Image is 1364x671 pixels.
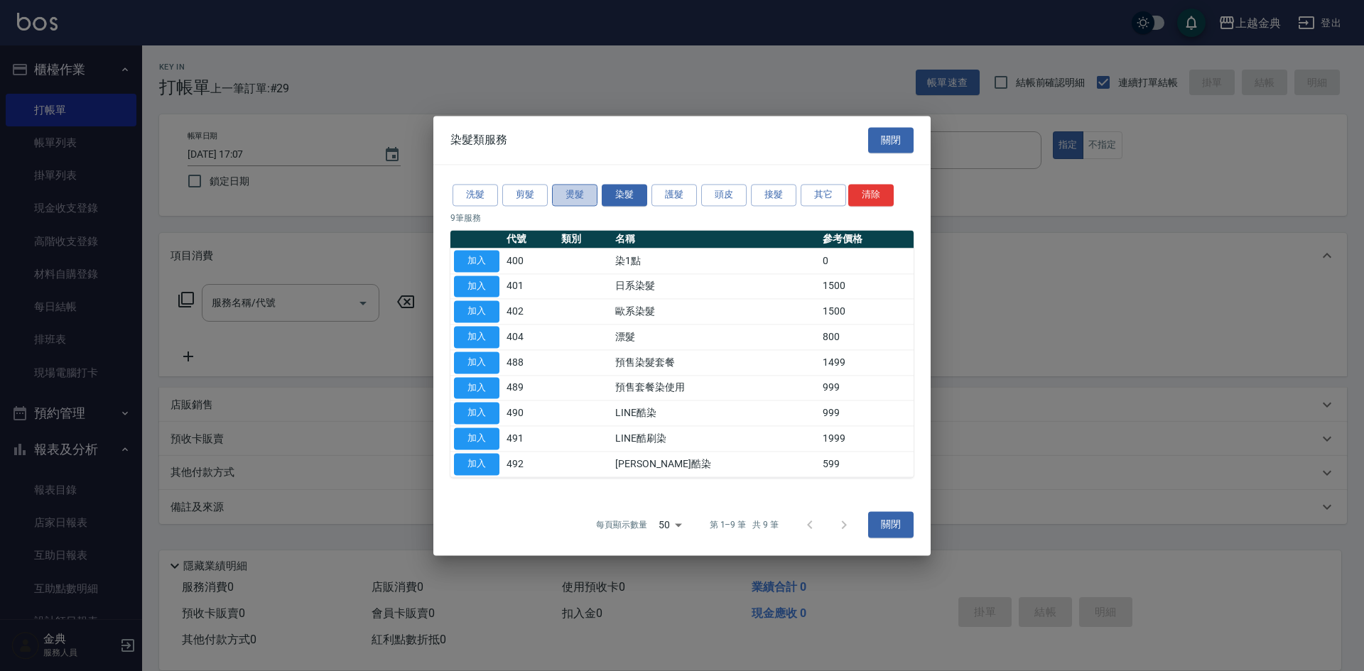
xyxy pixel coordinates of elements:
[596,518,647,531] p: 每頁顯示數量
[612,400,819,426] td: LINE酷染
[503,324,558,350] td: 404
[454,326,499,348] button: 加入
[653,506,687,544] div: 50
[751,184,796,206] button: 接髮
[450,133,507,147] span: 染髮類服務
[503,230,558,249] th: 代號
[819,299,914,324] td: 1500
[612,324,819,350] td: 漂髮
[819,350,914,376] td: 1499
[502,184,548,206] button: 剪髮
[612,273,819,299] td: 日系染髮
[503,375,558,400] td: 489
[651,184,697,206] button: 護髮
[868,127,914,153] button: 關閉
[503,400,558,426] td: 490
[503,273,558,299] td: 401
[454,276,499,298] button: 加入
[819,273,914,299] td: 1500
[454,427,499,449] button: 加入
[454,403,499,425] button: 加入
[453,184,498,206] button: 洗髮
[612,230,819,249] th: 名稱
[612,452,819,477] td: [PERSON_NAME]酷染
[819,426,914,452] td: 1999
[819,324,914,350] td: 800
[558,230,612,249] th: 類別
[552,184,597,206] button: 燙髮
[612,426,819,452] td: LINE酷刷染
[503,426,558,452] td: 491
[503,452,558,477] td: 492
[503,350,558,376] td: 488
[819,400,914,426] td: 999
[454,301,499,323] button: 加入
[819,452,914,477] td: 599
[503,299,558,324] td: 402
[612,249,819,274] td: 染1點
[454,453,499,475] button: 加入
[503,249,558,274] td: 400
[454,250,499,272] button: 加入
[612,375,819,400] td: 預售套餐染使用
[454,377,499,399] button: 加入
[848,184,894,206] button: 清除
[454,351,499,373] button: 加入
[602,184,647,206] button: 染髮
[868,512,914,538] button: 關閉
[612,299,819,324] td: 歐系染髮
[819,230,914,249] th: 參考價格
[450,212,914,224] p: 9 筆服務
[701,184,747,206] button: 頭皮
[819,249,914,274] td: 0
[801,184,846,206] button: 其它
[819,375,914,400] td: 999
[710,518,779,531] p: 第 1–9 筆 共 9 筆
[612,350,819,376] td: 預售染髮套餐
